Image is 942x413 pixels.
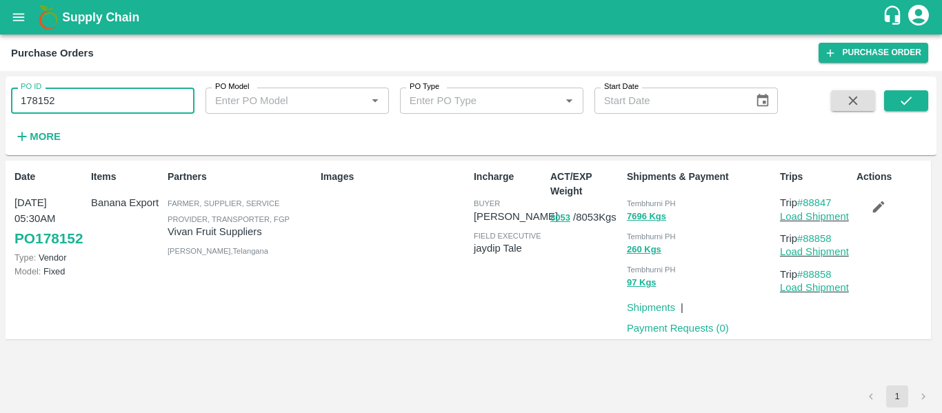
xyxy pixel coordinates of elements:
span: field executive [474,232,541,240]
span: Type: [14,252,36,263]
p: Trip [780,231,851,246]
input: Enter PO Type [404,92,539,110]
a: Purchase Order [819,43,928,63]
a: PO178152 [14,226,83,251]
div: account of current user [906,3,931,32]
p: Trip [780,195,851,210]
p: Fixed [14,265,86,278]
a: Supply Chain [62,8,882,27]
span: buyer [474,199,500,208]
p: Trips [780,170,851,184]
a: Payment Requests (0) [627,323,729,334]
span: Farmer, Supplier, Service Provider, Transporter, FGP [168,199,290,223]
span: Tembhurni PH [627,232,676,241]
input: Enter PO Model [210,92,344,110]
input: Enter PO ID [11,88,194,114]
div: Purchase Orders [11,44,94,62]
a: #88858 [797,233,832,244]
p: / 8053 Kgs [550,210,621,225]
button: 8053 [550,210,570,226]
p: Images [321,170,468,184]
p: Incharge [474,170,545,184]
button: 7696 Kgs [627,209,666,225]
strong: More [30,131,61,142]
input: Start Date [594,88,745,114]
p: Banana Export [91,195,162,210]
button: Choose date [750,88,776,114]
button: open drawer [3,1,34,33]
p: Partners [168,170,315,184]
button: More [11,125,64,148]
a: Load Shipment [780,211,849,222]
nav: pagination navigation [858,385,936,407]
p: [PERSON_NAME] [474,209,558,224]
a: Load Shipment [780,246,849,257]
a: #88858 [797,269,832,280]
p: Date [14,170,86,184]
button: Open [560,92,578,110]
p: Vivan Fruit Suppliers [168,224,315,239]
a: Load Shipment [780,282,849,293]
p: Items [91,170,162,184]
span: Tembhurni PH [627,199,676,208]
button: Open [366,92,384,110]
button: 260 Kgs [627,242,661,258]
p: jaydip Tale [474,241,545,256]
span: [PERSON_NAME] , Telangana [168,247,268,255]
p: Vendor [14,251,86,264]
span: Tembhurni PH [627,265,676,274]
button: page 1 [886,385,908,407]
span: Model: [14,266,41,276]
label: PO ID [21,81,41,92]
div: customer-support [882,5,906,30]
label: Start Date [604,81,639,92]
p: Trip [780,267,851,282]
img: logo [34,3,62,31]
label: PO Type [410,81,439,92]
p: Actions [856,170,928,184]
div: | [675,294,683,315]
a: Shipments [627,302,675,313]
b: Supply Chain [62,10,139,24]
p: [DATE] 05:30AM [14,195,86,226]
p: ACT/EXP Weight [550,170,621,199]
a: #88847 [797,197,832,208]
label: PO Model [215,81,250,92]
button: 97 Kgs [627,275,657,291]
p: Shipments & Payment [627,170,774,184]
